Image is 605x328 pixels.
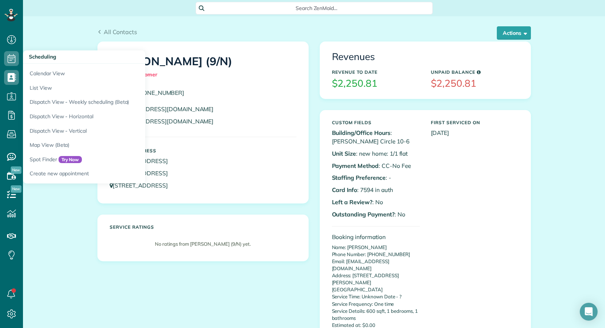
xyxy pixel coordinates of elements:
b: Outstanding Payment? [332,211,395,218]
b: Card Info [332,186,358,193]
a: Map View (Beta) [23,138,208,152]
b: Building/Office Hours [332,129,390,136]
a: [EMAIL_ADDRESS][DOMAIN_NAME] [110,117,221,125]
b: Left a Review? [332,198,372,206]
a: [EMAIL_ADDRESS][DOMAIN_NAME] [110,105,221,113]
span: Scheduling [29,53,56,60]
h1: [PERSON_NAME] (9/N) [110,55,296,81]
h5: Revenue to Date [332,70,420,74]
p: : CC-No Fee [332,162,420,170]
span: Try Now [59,156,82,163]
p: [DATE] [431,129,519,137]
p: : [PERSON_NAME] Circle 10-6 [332,129,420,146]
h5: Service ratings [110,225,296,229]
p: : 7594 in auth [332,186,420,194]
h5: Unpaid Balance [431,70,519,74]
h5: Service Address [110,148,296,153]
b: Unit Size [332,150,356,157]
a: Dispatch View - Vertical [23,124,208,138]
a: List View [23,81,208,95]
span: New [11,166,21,174]
h5: Custom Fields [332,120,420,125]
b: Staffing Preference [332,174,386,181]
a: Spot FinderTry Now [23,152,208,167]
span: All Contacts [104,28,137,36]
a: [STREET_ADDRESS] [110,169,175,177]
a: [STREET_ADDRESS] [110,157,175,165]
h3: $2,250.81 [431,78,519,89]
a: Dispatch View - Weekly scheduling (Beta) [23,95,208,109]
p: : new home: 1/1 flat [332,149,420,158]
h4: Booking information [332,234,420,240]
div: Open Intercom Messenger [580,303,598,321]
button: Actions [497,26,531,40]
a: Create new appointment [23,166,208,183]
h3: $2,250.81 [332,78,420,89]
p: : - [332,173,420,182]
p: : No [332,198,420,206]
p: No ratings from [PERSON_NAME] (9/N) yet. [113,241,293,248]
b: Payment Method [332,162,379,169]
a: Calendar View [23,64,208,81]
a: Dispatch View - Horizontal [23,109,208,124]
a: Mobile[PHONE_NUMBER] [110,89,185,96]
h3: Revenues [332,52,519,62]
a: [STREET_ADDRESS] [110,182,175,189]
h5: First Serviced On [431,120,519,125]
a: All Contacts [97,27,137,36]
span: New [11,185,21,193]
p: : No [332,210,420,219]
